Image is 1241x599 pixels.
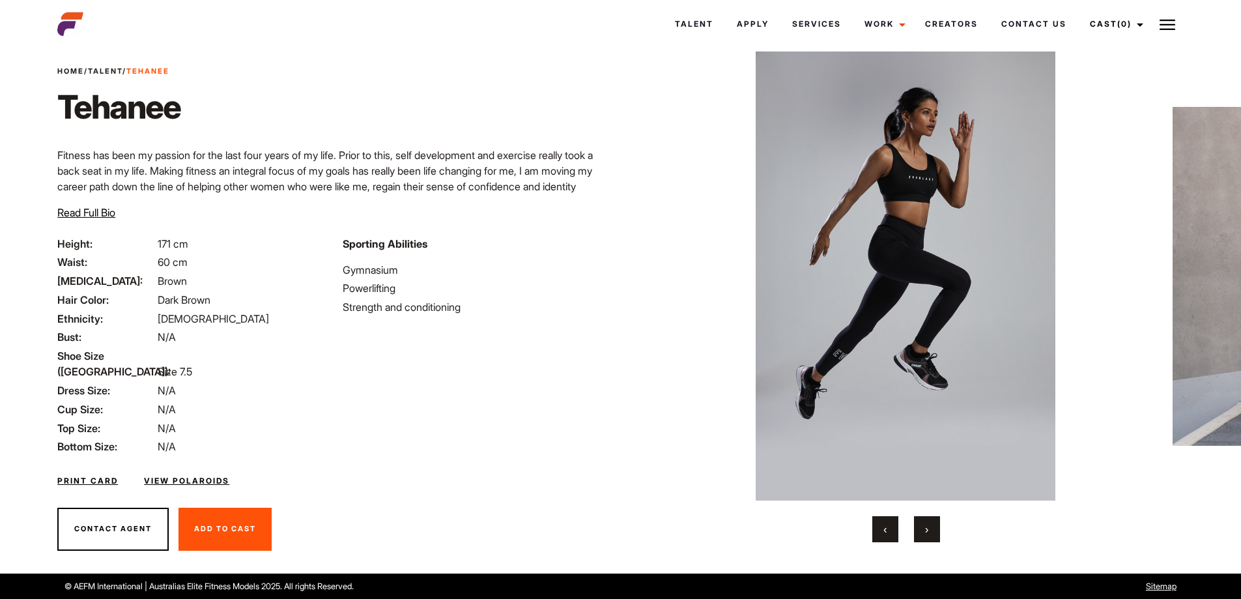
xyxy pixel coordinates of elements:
[158,403,176,416] span: N/A
[853,7,913,42] a: Work
[913,7,990,42] a: Creators
[57,292,155,308] span: Hair Color:
[158,422,176,435] span: N/A
[57,475,118,487] a: Print Card
[158,330,176,343] span: N/A
[57,420,155,436] span: Top Size:
[144,475,229,487] a: View Polaroids
[178,508,272,551] button: Add To Cast
[64,580,706,592] p: © AEFM International | Australias Elite Fitness Models 2025. All rights Reserved.
[158,293,210,306] span: Dark Brown
[925,523,928,536] span: Next
[663,7,725,42] a: Talent
[651,51,1160,501] img: EVERLAST Campaign Shoot Tehanee AEFM International4
[1117,19,1132,29] span: (0)
[343,237,427,250] strong: Sporting Abilities
[57,11,83,37] img: cropped-aefm-brand-fav-22-square.png
[57,402,155,417] span: Cup Size:
[780,7,853,42] a: Services
[57,236,155,252] span: Height:
[158,274,187,287] span: Brown
[57,254,155,270] span: Waist:
[990,7,1078,42] a: Contact Us
[57,348,155,379] span: Shoe Size ([GEOGRAPHIC_DATA]):
[57,329,155,345] span: Bust:
[158,365,192,378] span: Size 7.5
[57,439,155,454] span: Bottom Size:
[57,383,155,398] span: Dress Size:
[158,237,188,250] span: 171 cm
[343,280,612,296] li: Powerlifting
[1078,7,1151,42] a: Cast(0)
[57,66,169,77] span: / /
[725,7,780,42] a: Apply
[158,312,269,325] span: [DEMOGRAPHIC_DATA]
[126,66,169,76] strong: Tehanee
[343,299,612,315] li: Strength and conditioning
[57,311,155,327] span: Ethnicity:
[158,256,188,269] span: 60 cm
[158,440,176,453] span: N/A
[57,147,612,226] p: Fitness has been my passion for the last four years of my life. Prior to this, self development a...
[194,524,256,533] span: Add To Cast
[343,262,612,278] li: Gymnasium
[57,66,84,76] a: Home
[57,273,155,289] span: [MEDICAL_DATA]:
[57,87,180,126] h1: Tehanee
[57,206,115,219] span: Read Full Bio
[57,508,169,551] button: Contact Agent
[1146,581,1177,591] a: Sitemap
[88,66,122,76] a: Talent
[883,523,887,536] span: Previous
[1160,17,1175,33] img: Burger icon
[158,384,176,397] span: N/A
[57,205,115,220] button: Read Full Bio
